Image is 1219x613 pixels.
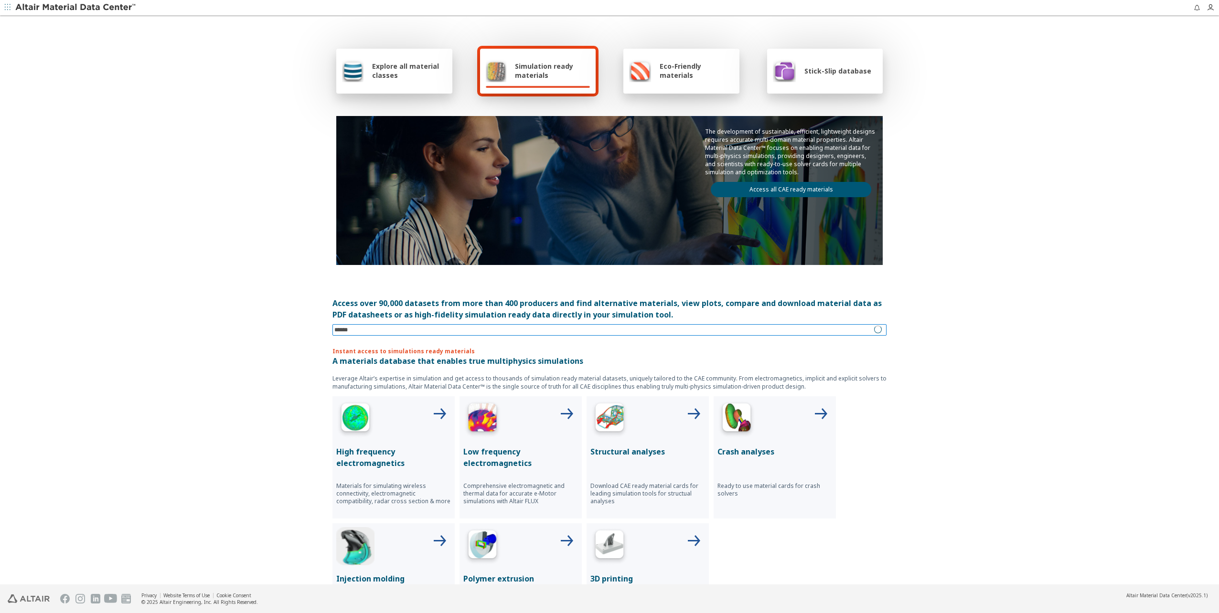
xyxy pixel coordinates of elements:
[463,400,502,438] img: Low Frequency Icon
[372,62,447,80] span: Explore all material classes
[332,297,887,320] div: Access over 90,000 datasets from more than 400 producers and find alternative materials, view plo...
[1126,592,1208,599] div: (v2025.1)
[463,446,578,469] p: Low frequency electromagnetics
[216,592,251,599] a: Cookie Consent
[660,62,733,80] span: Eco-Friendly materials
[460,396,582,518] button: Low Frequency IconLow frequency electromagneticsComprehensive electromagnetic and thermal data fo...
[15,3,137,12] img: Altair Material Data Center
[336,446,451,469] p: High frequency electromagnetics
[8,594,50,603] img: Altair Engineering
[141,592,157,599] a: Privacy
[332,396,455,518] button: High Frequency IconHigh frequency electromagneticsMaterials for simulating wireless connectivity,...
[590,573,705,584] p: 3D printing
[1126,592,1187,599] span: Altair Material Data Center
[332,347,887,355] p: Instant access to simulations ready materials
[711,182,871,197] a: Access all CAE ready materials
[163,592,210,599] a: Website Terms of Use
[486,59,506,82] img: Simulation ready materials
[587,396,709,518] button: Structural Analyses IconStructural analysesDownload CAE ready material cards for leading simulati...
[717,446,832,457] p: Crash analyses
[590,446,705,457] p: Structural analyses
[717,482,832,497] p: Ready to use material cards for crash solvers
[336,482,451,505] p: Materials for simulating wireless connectivity, electromagnetic compatibility, radar cross sectio...
[590,527,629,565] img: 3D Printing Icon
[336,573,451,584] p: Injection molding
[705,127,877,176] p: The development of sustainable, efficient, lightweight designs requires accurate multi-domain mat...
[332,374,887,391] p: Leverage Altair’s expertise in simulation and get access to thousands of simulation ready materia...
[714,396,836,518] button: Crash Analyses IconCrash analysesReady to use material cards for crash solvers
[141,599,258,605] div: © 2025 Altair Engineering, Inc. All Rights Reserved.
[463,527,502,565] img: Polymer Extrusion Icon
[773,59,796,82] img: Stick-Slip database
[804,66,871,75] span: Stick-Slip database
[336,527,374,565] img: Injection Molding Icon
[717,400,756,438] img: Crash Analyses Icon
[342,59,364,82] img: Explore all material classes
[463,573,578,584] p: Polymer extrusion
[590,400,629,438] img: Structural Analyses Icon
[590,482,705,505] p: Download CAE ready material cards for leading simulation tools for structual analyses
[336,400,374,438] img: High Frequency Icon
[463,482,578,505] p: Comprehensive electromagnetic and thermal data for accurate e-Motor simulations with Altair FLUX
[629,59,651,82] img: Eco-Friendly materials
[515,62,590,80] span: Simulation ready materials
[332,355,887,367] p: A materials database that enables true multiphysics simulations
